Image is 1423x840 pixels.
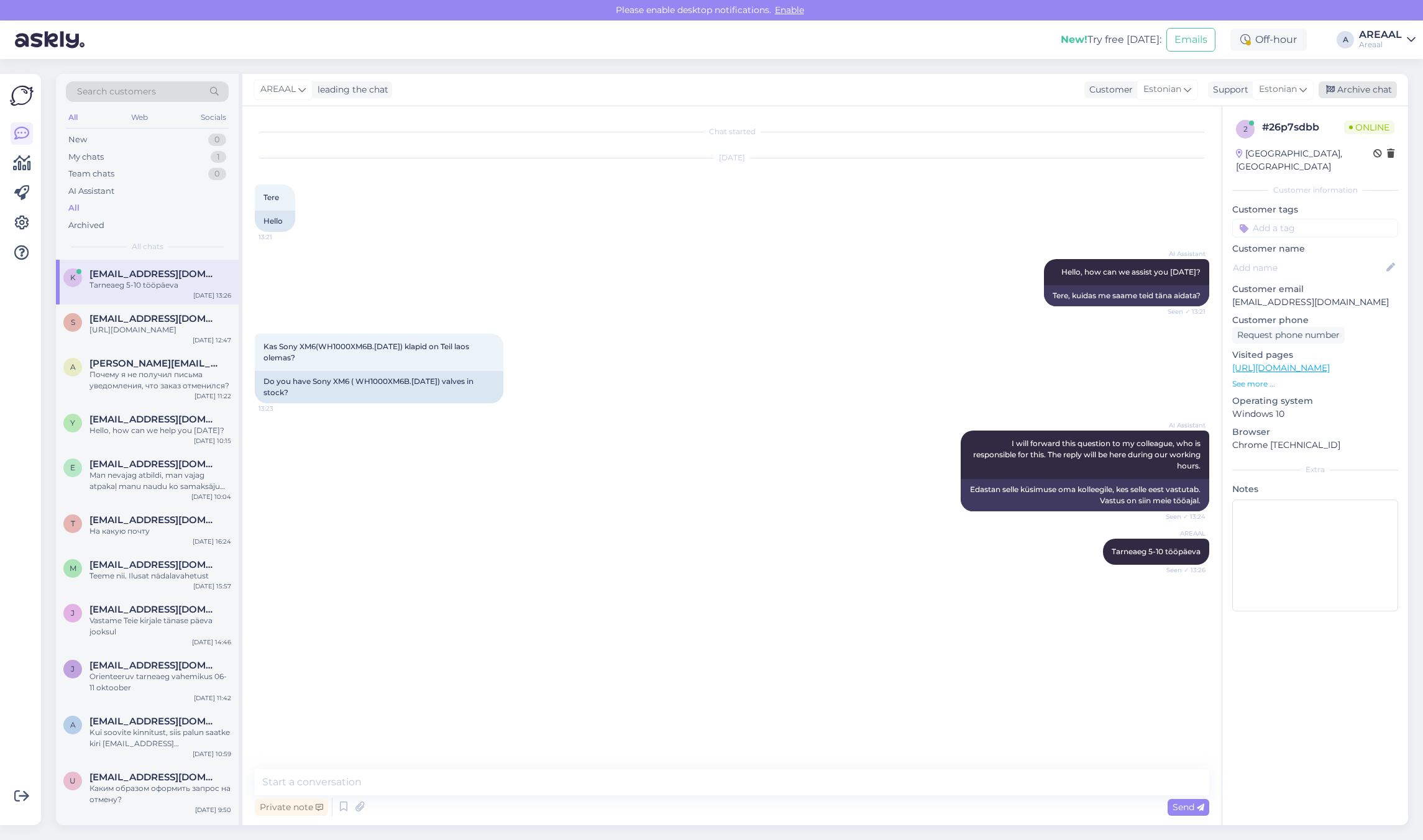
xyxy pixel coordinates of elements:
[89,313,219,324] span: sashababiy797@gmail.com
[961,479,1209,511] div: Edastan selle küsimuse oma kolleegile, kes selle eest vastutab. Vastus on siin meie tööajal.
[1262,120,1344,135] div: # 26p7sdbb
[255,152,1209,163] div: [DATE]
[70,720,76,729] span: a
[89,526,231,537] div: На какую почту
[70,362,76,372] span: a
[195,805,231,815] div: [DATE] 9:50
[194,391,231,401] div: [DATE] 11:22
[193,537,231,546] div: [DATE] 16:24
[1159,529,1206,538] span: AREAAL
[1232,408,1398,421] p: Windows 10
[1344,121,1394,134] span: Online
[255,126,1209,137] div: Chat started
[1159,249,1206,258] span: AI Assistant
[1359,40,1402,50] div: Areaal
[1208,83,1248,96] div: Support
[66,109,80,126] div: All
[129,109,150,126] div: Web
[194,436,231,445] div: [DATE] 10:15
[1061,34,1087,45] b: New!
[1232,349,1398,362] p: Visited pages
[89,716,219,727] span: anevskij@gmail.com
[89,369,231,391] div: Почему я не получил письма уведомления, что заказ отменился?
[263,342,471,362] span: Kas Sony XM6(WH1000XM6B.[DATE]) klapid on Teil laos olemas?
[89,772,219,783] span: ulyanichav@gmail.com
[191,492,231,501] div: [DATE] 10:04
[132,241,163,252] span: All chats
[71,317,75,327] span: s
[1232,283,1398,296] p: Customer email
[89,470,231,492] div: Man nevajag atbildi, man vajag atpakaļ manu naudu ko samaksāju par preci un piegādi kas netika pi...
[89,727,231,749] div: Kui soovite kinnitust, siis palun saatke kiri [EMAIL_ADDRESS][DOMAIN_NAME] ja vastame kinnitusega
[1259,83,1297,96] span: Estonian
[89,280,231,291] div: Tarneaeg 5-10 tööpäeva
[89,783,231,805] div: Каким образом оформить запрос на отмену?
[70,273,76,282] span: k
[198,109,229,126] div: Socials
[89,514,219,526] span: tanagodun93@gmail.com
[1230,29,1307,51] div: Off-hour
[259,232,305,242] span: 13:21
[68,168,114,180] div: Team chats
[194,693,231,703] div: [DATE] 11:42
[70,776,76,785] span: u
[1232,314,1398,327] p: Customer phone
[1337,31,1354,48] div: A
[89,358,219,369] span: aleksandr@beljakov.me
[1159,421,1206,430] span: AI Assistant
[1243,124,1248,134] span: 2
[89,671,231,693] div: Orienteeruv tarneaeg vahemikus 06-11 oktoober
[68,151,104,163] div: My chats
[1232,185,1398,196] div: Customer information
[255,211,295,232] div: Hello
[1232,483,1398,496] p: Notes
[68,202,80,214] div: All
[1166,28,1215,52] button: Emails
[71,608,75,618] span: j
[1159,307,1206,316] span: Seen ✓ 13:21
[89,570,231,582] div: Teeme nii. Ilusat nädalavahetust
[1061,32,1161,47] div: Try free [DATE]:
[89,660,219,671] span: Jantsusliis@gmail.com
[68,185,114,198] div: AI Assistant
[89,414,219,425] span: ylar.truu@mail.ee
[313,83,388,96] div: leading the chat
[1232,219,1398,237] input: Add a tag
[973,439,1202,470] span: I will forward this question to my colleague, who is responsible for this. The reply will be here...
[193,336,231,345] div: [DATE] 12:47
[255,799,328,816] div: Private note
[1143,83,1181,96] span: Estonian
[259,404,305,413] span: 13:23
[1232,395,1398,408] p: Operating system
[70,564,76,573] span: m
[1159,512,1206,521] span: Seen ✓ 13:24
[1232,378,1398,390] p: See more ...
[1061,267,1201,276] span: Hello, how can we assist you [DATE]?
[263,193,279,202] span: Tere
[255,371,503,403] div: Do you have Sony XM6 ( WH1000XM6B.[DATE]) valves in stock?
[89,324,231,336] div: [URL][DOMAIN_NAME]
[1359,30,1402,40] div: AREAAL
[193,749,231,759] div: [DATE] 10:59
[1236,147,1373,173] div: [GEOGRAPHIC_DATA], [GEOGRAPHIC_DATA]
[89,425,231,436] div: Hello, how can we help you [DATE]?
[1232,464,1398,475] div: Extra
[70,418,75,427] span: y
[1084,83,1133,96] div: Customer
[771,4,808,16] span: Enable
[89,268,219,280] span: kristikukkur@gmail.com
[192,637,231,647] div: [DATE] 14:46
[208,168,226,180] div: 0
[1232,296,1398,309] p: [EMAIL_ADDRESS][DOMAIN_NAME]
[1044,285,1209,306] div: Tere, kuidas me saame teid täna aidata?
[89,604,219,615] span: jarveltjessica@gmail.com
[70,463,75,472] span: e
[1232,242,1398,255] p: Customer name
[193,582,231,591] div: [DATE] 15:57
[1232,327,1345,344] div: Request phone number
[1359,30,1416,50] a: AREAALAreaal
[1232,362,1330,373] a: [URL][DOMAIN_NAME]
[89,459,219,470] span: exit_15@inbox.lv
[10,84,34,107] img: Askly Logo
[71,519,75,528] span: t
